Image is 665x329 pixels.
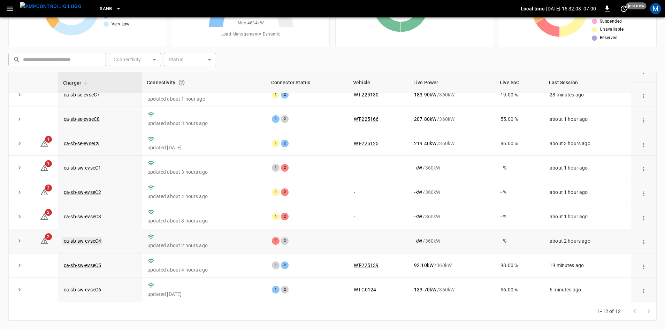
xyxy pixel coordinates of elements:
[546,5,596,12] p: [DATE] 15:32:03 -07:00
[414,262,489,269] div: / 360 kW
[14,114,25,124] button: expand row
[221,31,281,38] span: Load Management = Dynamic
[281,115,289,123] div: 2
[544,83,631,107] td: 28 minutes ago
[147,217,261,224] p: updated about 3 hours ago
[544,107,631,131] td: about 1 hour ago
[348,156,408,180] td: -
[64,92,100,97] a: ca-sb-se-evseC7
[14,138,25,149] button: expand row
[14,236,25,246] button: expand row
[272,213,280,220] div: 1
[175,76,188,89] button: Connection between the charger and our software.
[495,204,544,229] td: - %
[281,237,289,245] div: 2
[414,237,422,244] p: - kW
[64,214,101,219] a: ca-sb-sw-evseC3
[639,91,649,98] div: action cell options
[272,188,280,196] div: 1
[544,156,631,180] td: about 1 hour ago
[147,120,261,127] p: updated about 3 hours ago
[281,261,289,269] div: 2
[147,76,261,89] div: Connectivity
[414,189,422,196] p: - kW
[414,164,489,171] div: / 360 kW
[147,193,261,200] p: updated about 4 hours ago
[597,308,621,315] p: 1–12 of 12
[62,237,102,245] a: ca-sb-sw-evseC4
[281,286,289,293] div: 2
[147,291,261,298] p: updated [DATE]
[64,287,101,292] a: ca-sb-sw-evseC6
[45,233,52,240] span: 2
[544,72,631,93] th: Last Session
[64,165,101,171] a: ca-sb-sw-evseC1
[354,116,379,122] a: WT-225166
[281,164,289,172] div: 2
[272,237,280,245] div: 1
[348,204,408,229] td: -
[354,287,376,292] a: WT-C0124
[40,165,48,170] a: 1
[544,253,631,278] td: 19 minutes ago
[414,286,436,293] p: 133.70 kW
[544,180,631,204] td: about 1 hour ago
[414,91,489,98] div: / 360 kW
[544,131,631,156] td: about 3 hours ago
[618,3,629,14] button: set refresh interval
[495,229,544,253] td: - %
[281,91,289,99] div: 2
[40,238,48,243] a: 2
[272,261,280,269] div: 1
[600,26,624,33] span: Unavailable
[354,92,379,97] a: WT-225130
[45,185,52,191] span: 2
[272,91,280,99] div: 1
[238,20,264,27] span: Max. 4634 kW
[97,2,124,16] button: SanB
[495,253,544,278] td: 98.00 %
[147,169,261,175] p: updated about 3 hours ago
[414,140,489,147] div: / 360 kW
[414,164,422,171] p: - kW
[348,229,408,253] td: -
[414,262,434,269] p: 92.10 kW
[354,263,379,268] a: WT-225139
[600,18,622,25] span: Suspended
[112,21,130,28] span: Very Low
[639,67,649,74] div: action cell options
[272,286,280,293] div: 1
[45,160,52,167] span: 1
[272,164,280,172] div: 1
[14,260,25,271] button: expand row
[639,140,649,147] div: action cell options
[45,209,52,216] span: 2
[650,3,661,14] div: profile-icon
[64,263,101,268] a: ca-sb-sw-evseC5
[639,237,649,244] div: action cell options
[14,211,25,222] button: expand row
[63,79,90,87] span: Charger
[414,116,489,123] div: / 360 kW
[414,116,436,123] p: 207.80 kW
[40,140,48,146] a: 1
[147,144,261,151] p: updated [DATE]
[639,189,649,196] div: action cell options
[281,213,289,220] div: 2
[414,213,422,220] p: - kW
[348,180,408,204] td: -
[64,116,100,122] a: ca-sb-se-evseC8
[20,2,82,11] img: ampcontrol.io logo
[147,95,261,102] p: updated about 1 hour ago
[521,5,545,12] p: Local time
[14,187,25,197] button: expand row
[495,278,544,302] td: 56.00 %
[354,141,379,146] a: WT-225125
[414,189,489,196] div: / 360 kW
[600,34,618,41] span: Reserved
[408,72,495,93] th: Live Power
[495,131,544,156] td: 86.00 %
[272,140,280,147] div: 1
[544,278,631,302] td: 6 minutes ago
[495,180,544,204] td: - %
